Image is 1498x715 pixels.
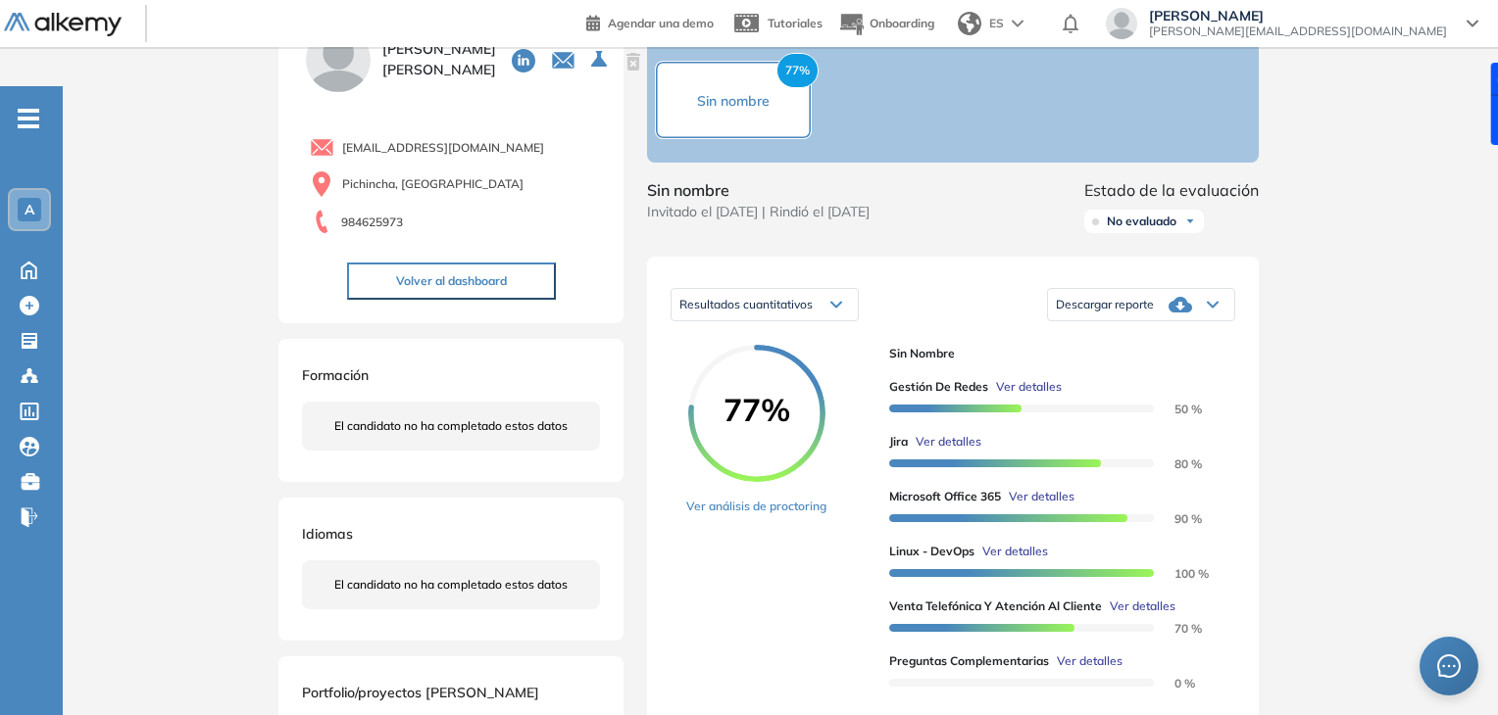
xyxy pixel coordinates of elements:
span: 90 % [1151,511,1202,526]
span: Linux - DevOps [889,543,974,560]
span: Gestión de Redes [889,378,988,396]
button: Ver detalles [974,543,1048,560]
span: Ver detalles [916,433,981,451]
span: El candidato no ha completado estos datos [334,417,568,435]
button: Ver detalles [1102,597,1175,615]
span: 50 % [1151,402,1202,416]
span: Descargar reporte [1056,297,1154,312]
i: - [18,117,39,120]
span: 77% [776,53,819,88]
span: 70 % [1151,621,1202,636]
button: Ver detalles [908,433,981,451]
img: arrow [1012,20,1024,27]
span: Ver detalles [982,543,1048,560]
span: No evaluado [1107,214,1176,229]
span: Sin nombre [647,178,870,202]
a: Ver análisis de proctoring [686,498,826,515]
span: 0 % [1151,676,1195,691]
span: Formación [302,366,369,384]
button: Ver detalles [1049,652,1123,670]
span: Ver detalles [996,378,1062,396]
span: Jira [889,433,908,451]
span: Onboarding [870,16,934,30]
span: 80 % [1151,456,1202,471]
span: 100 % [1151,566,1209,581]
span: Ver detalles [1057,652,1123,670]
span: 77% [688,394,825,425]
span: Tutoriales [768,16,823,30]
span: Pichincha, [GEOGRAPHIC_DATA] [342,175,524,193]
span: [PERSON_NAME][EMAIL_ADDRESS][DOMAIN_NAME] [1149,24,1447,39]
img: Logo [4,13,122,37]
span: message [1437,654,1461,678]
span: [EMAIL_ADDRESS][DOMAIN_NAME] [342,139,544,157]
span: Estado de la evaluación [1084,178,1259,202]
span: Preguntas complementarias [889,652,1049,670]
span: Invitado el [DATE] | Rindió el [DATE] [647,202,870,222]
button: Volver al dashboard [347,262,556,300]
span: Sin nombre [889,345,1220,362]
span: Portfolio/proyectos [PERSON_NAME] [302,684,539,701]
span: Ver detalles [1110,597,1175,615]
button: Ver detalles [988,378,1062,396]
a: Agendar una demo [586,10,714,33]
span: Idiomas [302,525,353,543]
span: [PERSON_NAME] [1149,8,1447,24]
button: Seleccione la evaluación activa [583,42,619,77]
button: Ver detalles [1001,488,1074,505]
span: [PERSON_NAME] [PERSON_NAME] [382,39,496,80]
img: PROFILE_MENU_LOGO_USER [302,24,374,96]
span: Agendar una demo [608,16,714,30]
span: Microsoft Office 365 [889,488,1001,505]
img: world [958,12,981,35]
button: Onboarding [838,3,934,45]
span: ES [989,15,1004,32]
span: A [25,202,34,217]
span: Sin nombre [697,92,770,110]
span: Venta Telefónica y Atención al Cliente [889,597,1102,615]
span: Ver detalles [1009,488,1074,505]
span: Resultados cuantitativos [679,297,813,311]
span: 984625973 [341,214,403,231]
img: Ícono de flecha [1184,215,1196,227]
span: El candidato no ha completado estos datos [334,576,568,594]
